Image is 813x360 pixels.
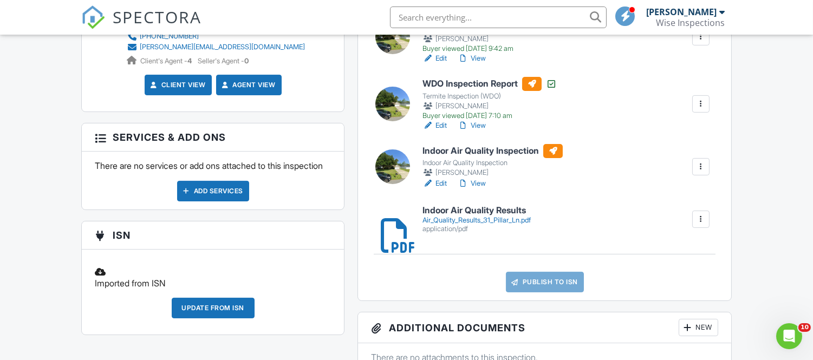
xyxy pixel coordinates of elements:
span: Seller's Agent - [198,57,249,65]
div: Wise Inspections [656,17,725,28]
div: [PERSON_NAME][EMAIL_ADDRESS][DOMAIN_NAME] [140,43,305,51]
div: Update from ISN [172,298,255,318]
div: Buyer viewed [DATE] 9:42 am [422,44,639,53]
div: [PERSON_NAME] [422,34,639,44]
div: Air_Quality_Results_31_Pillar_Ln.pdf [422,216,531,225]
strong: 4 [187,57,192,65]
div: application/pdf [422,225,531,233]
h6: Indoor Air Quality Results [422,206,531,215]
a: SPECTORA [81,15,201,37]
a: View [458,120,486,131]
div: [PERSON_NAME] [422,167,563,178]
a: Edit [422,53,447,64]
a: View [458,178,486,189]
div: Termite Inspection (WDO) [422,92,557,101]
h6: WDO Inspection Report [422,77,557,91]
a: View [458,53,486,64]
a: Agent View [220,80,276,90]
div: Add Services [177,181,249,201]
a: Edit [422,120,447,131]
span: 10 [798,323,811,332]
a: Client View [148,80,206,90]
a: WDO Inspection Report Termite Inspection (WDO) [PERSON_NAME] Buyer viewed [DATE] 7:10 am [422,77,557,120]
div: There are no services or add ons attached to this inspection [82,152,344,209]
strong: 0 [244,57,249,65]
div: New [679,319,718,336]
div: Imported from ISN [88,258,337,298]
a: Indoor Air Quality Inspection Indoor Air Quality Inspection [PERSON_NAME] [422,144,563,179]
img: The Best Home Inspection Software - Spectora [81,5,105,29]
a: Indoor Air Quality Results Air_Quality_Results_31_Pillar_Ln.pdf application/pdf [422,206,531,233]
span: SPECTORA [113,5,201,28]
h3: ISN [82,221,344,250]
a: [PERSON_NAME][EMAIL_ADDRESS][DOMAIN_NAME] [127,42,305,53]
h3: Services & Add ons [82,123,344,152]
iframe: Intercom live chat [776,323,802,349]
input: Search everything... [390,6,607,28]
span: Client's Agent - [140,57,193,65]
div: [PERSON_NAME] [422,101,557,112]
h6: Indoor Air Quality Inspection [422,144,563,158]
h3: Additional Documents [358,312,731,343]
div: [PERSON_NAME] [646,6,717,17]
a: [PHONE_NUMBER] [127,31,305,42]
a: Update from ISN [172,298,255,326]
a: Edit [422,178,447,189]
a: Publish to ISN [506,272,584,292]
div: Indoor Air Quality Inspection [422,159,563,167]
div: Buyer viewed [DATE] 7:10 am [422,112,557,120]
